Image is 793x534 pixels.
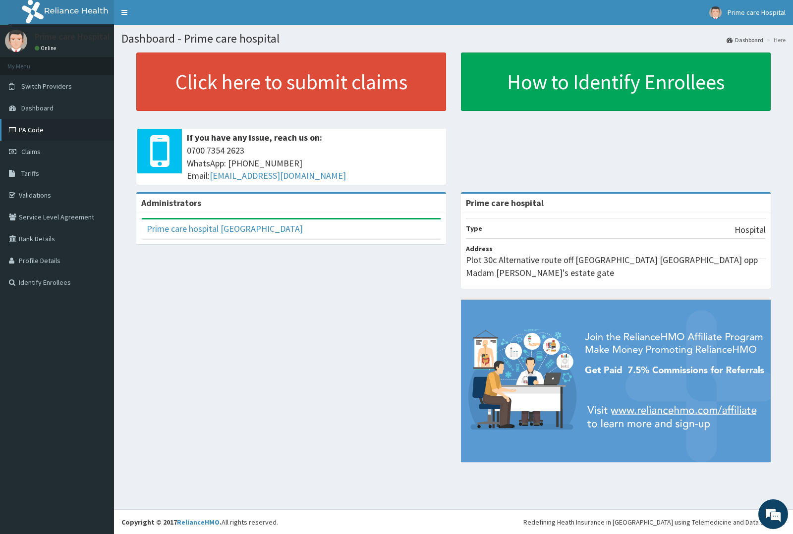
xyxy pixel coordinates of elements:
[523,517,786,527] div: Redefining Heath Insurance in [GEOGRAPHIC_DATA] using Telemedicine and Data Science!
[727,36,763,44] a: Dashboard
[187,144,441,182] span: 0700 7354 2623 WhatsApp: [PHONE_NUMBER] Email:
[141,197,201,209] b: Administrators
[163,5,186,29] div: Minimize live chat window
[177,518,220,527] a: RelianceHMO
[147,223,303,234] a: Prime care hospital [GEOGRAPHIC_DATA]
[466,197,544,209] strong: Prime care hospital
[466,254,766,279] p: Plot 30c Alternative route off [GEOGRAPHIC_DATA] [GEOGRAPHIC_DATA] opp Madam [PERSON_NAME]'s esta...
[187,132,322,143] b: If you have any issue, reach us on:
[35,45,58,52] a: Online
[466,244,493,253] b: Address
[35,32,110,41] p: Prime care Hospital
[52,55,167,68] div: Chat with us now
[121,518,222,527] strong: Copyright © 2017 .
[210,170,346,181] a: [EMAIL_ADDRESS][DOMAIN_NAME]
[709,6,722,19] img: User Image
[121,32,786,45] h1: Dashboard - Prime care hospital
[728,8,786,17] span: Prime care Hospital
[136,53,446,111] a: Click here to submit claims
[21,169,39,178] span: Tariffs
[57,125,137,225] span: We're online!
[5,30,27,52] img: User Image
[21,82,72,91] span: Switch Providers
[5,270,189,305] textarea: Type your message and hit 'Enter'
[466,224,482,233] b: Type
[461,300,771,462] img: provider-team-banner.png
[735,223,766,236] p: Hospital
[764,36,786,44] li: Here
[21,104,54,112] span: Dashboard
[21,147,41,156] span: Claims
[461,53,771,111] a: How to Identify Enrollees
[18,50,40,74] img: d_794563401_company_1708531726252_794563401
